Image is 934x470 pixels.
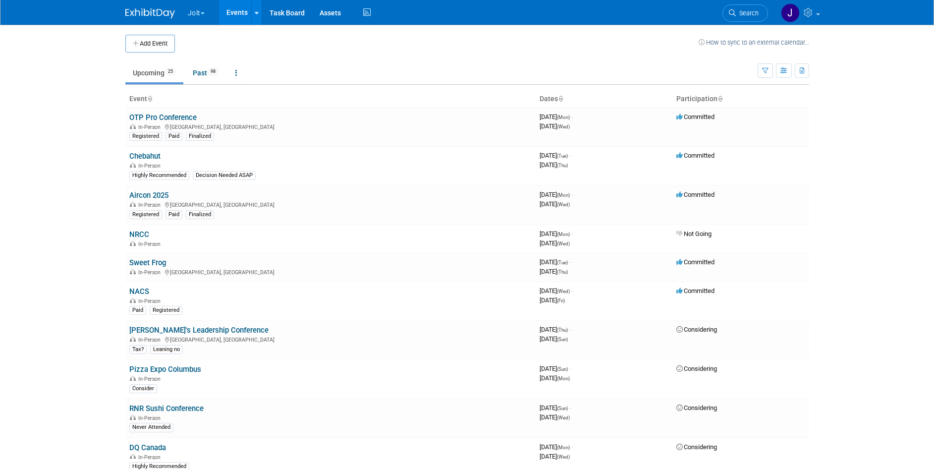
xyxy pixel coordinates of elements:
span: In-Person [138,202,164,208]
span: Considering [676,326,717,333]
span: (Sun) [557,406,568,411]
a: OTP Pro Conference [129,113,197,122]
div: Paid [165,210,182,219]
img: In-Person Event [130,163,136,168]
span: Committed [676,287,714,294]
span: - [569,404,571,411]
a: Sort by Participation Type [717,95,722,103]
th: Participation [672,91,809,108]
span: - [569,326,571,333]
a: Sort by Start Date [558,95,563,103]
a: NRCC [129,230,149,239]
span: (Wed) [557,454,570,460]
img: In-Person Event [130,269,136,274]
img: In-Person Event [130,454,136,459]
span: [DATE] [540,239,570,247]
div: Registered [150,306,182,315]
div: Consider [129,384,157,393]
span: (Thu) [557,327,568,333]
th: Dates [536,91,672,108]
span: [DATE] [540,230,573,237]
a: Aircon 2025 [129,191,168,200]
img: ExhibitDay [125,8,175,18]
div: Registered [129,210,162,219]
div: [GEOGRAPHIC_DATA], [GEOGRAPHIC_DATA] [129,335,532,343]
span: - [571,113,573,120]
span: [DATE] [540,161,568,169]
a: [PERSON_NAME]'s Leadership Conference [129,326,269,335]
span: Considering [676,404,717,411]
span: Considering [676,443,717,451]
div: Highly Recommended [129,171,189,180]
a: Search [722,4,768,22]
span: (Mon) [557,376,570,381]
span: In-Person [138,376,164,382]
span: In-Person [138,124,164,130]
span: (Wed) [557,415,570,420]
span: [DATE] [540,152,571,159]
span: In-Person [138,454,164,461]
span: [DATE] [540,287,573,294]
div: Paid [129,306,146,315]
div: Tax? [129,345,147,354]
span: - [569,152,571,159]
span: - [569,258,571,266]
span: (Wed) [557,241,570,246]
button: Add Event [125,35,175,53]
span: In-Person [138,337,164,343]
span: (Wed) [557,202,570,207]
a: NACS [129,287,149,296]
span: Committed [676,152,714,159]
span: Committed [676,258,714,266]
span: (Thu) [557,163,568,168]
span: In-Person [138,241,164,247]
img: In-Person Event [130,376,136,381]
span: - [571,230,573,237]
span: (Mon) [557,192,570,198]
span: In-Person [138,269,164,276]
span: (Mon) [557,232,570,237]
a: DQ Canada [129,443,166,452]
span: - [569,365,571,372]
span: [DATE] [540,200,570,208]
a: RNR Sushi Conference [129,404,204,413]
span: (Mon) [557,445,570,450]
div: [GEOGRAPHIC_DATA], [GEOGRAPHIC_DATA] [129,200,532,208]
img: In-Person Event [130,241,136,246]
div: Leaning no [150,345,183,354]
span: [DATE] [540,191,573,198]
span: (Fri) [557,298,565,303]
span: [DATE] [540,413,570,421]
span: (Wed) [557,289,570,294]
span: (Sun) [557,337,568,342]
a: Upcoming25 [125,63,183,82]
span: [DATE] [540,296,565,304]
a: Chebahut [129,152,161,161]
img: In-Person Event [130,415,136,420]
span: [DATE] [540,113,573,120]
div: Finalized [186,132,214,141]
span: 98 [208,68,219,75]
div: Finalized [186,210,214,219]
span: [DATE] [540,443,573,451]
span: [DATE] [540,404,571,411]
span: (Wed) [557,124,570,129]
div: Paid [165,132,182,141]
img: Jeff Eltringham [781,3,800,22]
span: [DATE] [540,365,571,372]
span: Committed [676,191,714,198]
span: 25 [165,68,176,75]
span: [DATE] [540,122,570,130]
img: In-Person Event [130,202,136,207]
span: (Mon) [557,115,570,120]
img: In-Person Event [130,124,136,129]
span: - [571,191,573,198]
div: Decision Needed ASAP [193,171,256,180]
span: (Tue) [557,153,568,159]
div: Never Attended [129,423,173,432]
div: [GEOGRAPHIC_DATA], [GEOGRAPHIC_DATA] [129,268,532,276]
span: Committed [676,113,714,120]
a: Past98 [185,63,226,82]
span: (Sun) [557,366,568,372]
span: Not Going [676,230,712,237]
